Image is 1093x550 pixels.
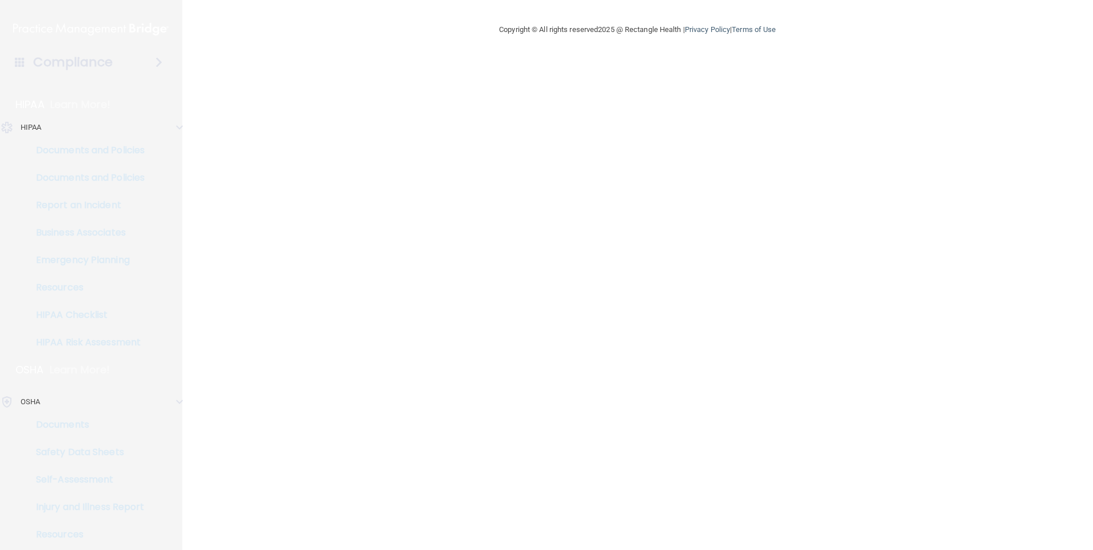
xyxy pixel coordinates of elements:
[7,309,163,321] p: HIPAA Checklist
[7,529,163,540] p: Resources
[50,98,111,111] p: Learn More!
[15,363,44,377] p: OSHA
[7,337,163,348] p: HIPAA Risk Assessment
[7,474,163,485] p: Self-Assessment
[7,419,163,431] p: Documents
[21,395,40,409] p: OSHA
[7,254,163,266] p: Emergency Planning
[15,98,45,111] p: HIPAA
[7,200,163,211] p: Report an Incident
[7,227,163,238] p: Business Associates
[7,145,163,156] p: Documents and Policies
[7,172,163,184] p: Documents and Policies
[7,282,163,293] p: Resources
[7,447,163,458] p: Safety Data Sheets
[685,25,730,34] a: Privacy Policy
[13,18,169,41] img: PMB logo
[33,54,113,70] h4: Compliance
[7,501,163,513] p: Injury and Illness Report
[50,363,110,377] p: Learn More!
[732,25,776,34] a: Terms of Use
[21,121,42,134] p: HIPAA
[429,11,846,48] div: Copyright © All rights reserved 2025 @ Rectangle Health | |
